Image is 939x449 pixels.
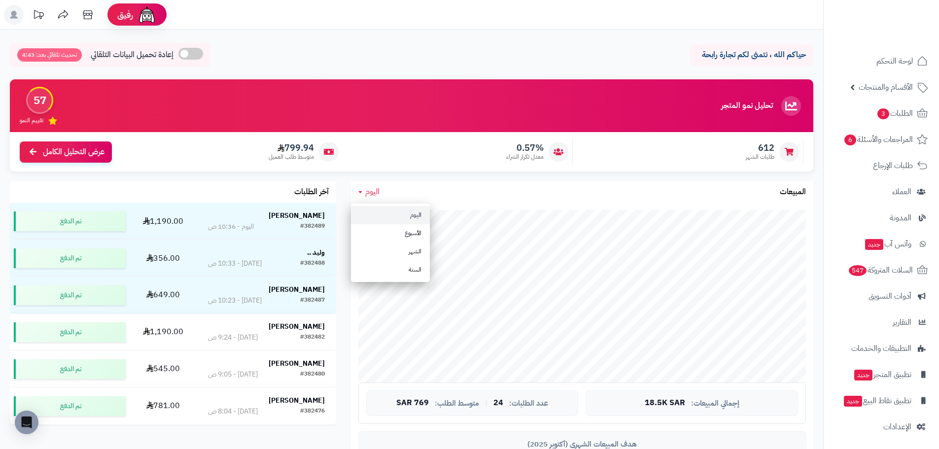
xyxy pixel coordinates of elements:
a: طلبات الإرجاع [830,154,933,177]
span: إعادة تحميل البيانات التلقائي [91,49,174,61]
div: [DATE] - 9:24 ص [208,333,258,343]
div: #382476 [300,407,325,416]
a: اليوم [351,206,430,224]
a: اليوم [358,186,380,198]
span: 612 [746,142,774,153]
span: السلات المتروكة [848,263,913,277]
span: | [485,399,487,407]
td: 356.00 [130,240,196,276]
a: تطبيق نقاط البيعجديد [830,389,933,413]
div: Open Intercom Messenger [15,411,38,434]
h3: المبيعات [780,188,806,197]
div: تم الدفع [14,248,126,268]
div: #382487 [300,296,325,306]
span: طلبات الإرجاع [873,159,913,173]
div: تم الدفع [14,396,126,416]
a: وآتس آبجديد [830,232,933,256]
strong: [PERSON_NAME] [269,358,325,369]
a: الأسبوع [351,224,430,242]
span: 18.5K SAR [645,399,685,408]
div: [DATE] - 10:23 ص [208,296,262,306]
a: لوحة التحكم [830,49,933,73]
span: التقارير [893,315,911,329]
span: تطبيق المتجر [853,368,911,381]
h3: تحليل نمو المتجر [721,102,773,110]
span: جديد [854,370,872,380]
div: [DATE] - 10:33 ص [208,259,262,269]
div: تم الدفع [14,285,126,305]
span: إجمالي المبيعات: [691,399,739,408]
span: رفيق [117,9,133,21]
span: الأقسام والمنتجات [859,80,913,94]
span: جديد [865,239,883,250]
a: المدونة [830,206,933,230]
span: أدوات التسويق [869,289,911,303]
a: المراجعات والأسئلة6 [830,128,933,151]
div: تم الدفع [14,359,126,379]
span: 799.94 [269,142,314,153]
a: العملاء [830,180,933,204]
strong: [PERSON_NAME] [269,284,325,295]
img: logo-2.png [872,7,930,28]
a: تحديثات المنصة [26,5,51,27]
span: 6 [844,134,857,145]
span: تطبيق نقاط البيع [843,394,911,408]
span: طلبات الشهر [746,153,774,161]
a: عرض التحليل الكامل [20,141,112,163]
span: متوسط طلب العميل [269,153,314,161]
p: حياكم الله ، نتمنى لكم تجارة رابحة [697,49,806,61]
a: الشهر [351,242,430,261]
strong: [PERSON_NAME] [269,210,325,221]
div: #382482 [300,333,325,343]
div: [DATE] - 8:04 ص [208,407,258,416]
div: [DATE] - 9:05 ص [208,370,258,380]
a: السنة [351,261,430,279]
a: التطبيقات والخدمات [830,337,933,360]
span: العملاء [892,185,911,199]
div: تم الدفع [14,211,126,231]
img: ai-face.png [137,5,157,25]
span: 3 [877,108,890,119]
span: المراجعات والأسئلة [843,133,913,146]
td: 1,190.00 [130,203,196,240]
div: تم الدفع [14,322,126,342]
a: تطبيق المتجرجديد [830,363,933,386]
td: 1,190.00 [130,314,196,350]
div: #382489 [300,222,325,232]
a: الطلبات3 [830,102,933,125]
span: جديد [844,396,862,407]
span: تقييم النمو [20,116,43,125]
span: 0.57% [506,142,544,153]
span: عدد الطلبات: [509,399,548,408]
span: وآتس آب [864,237,911,251]
div: اليوم - 10:36 ص [208,222,254,232]
span: المدونة [890,211,911,225]
td: 649.00 [130,277,196,313]
div: #382488 [300,259,325,269]
span: تحديث تلقائي بعد: 4:43 [17,48,82,62]
span: 24 [493,399,503,408]
h3: آخر الطلبات [294,188,329,197]
span: عرض التحليل الكامل [43,146,104,158]
a: التقارير [830,311,933,334]
strong: [PERSON_NAME] [269,321,325,332]
span: الإعدادات [883,420,911,434]
span: متوسط الطلب: [435,399,479,408]
span: لوحة التحكم [876,54,913,68]
span: معدل تكرار الشراء [506,153,544,161]
a: السلات المتروكة547 [830,258,933,282]
td: 545.00 [130,351,196,387]
strong: وليد .. [307,247,325,258]
strong: [PERSON_NAME] [269,395,325,406]
span: اليوم [365,186,380,198]
div: #382480 [300,370,325,380]
span: 769 SAR [396,399,429,408]
span: التطبيقات والخدمات [851,342,911,355]
span: 547 [848,265,867,276]
td: 781.00 [130,388,196,424]
a: أدوات التسويق [830,284,933,308]
span: الطلبات [876,106,913,120]
a: الإعدادات [830,415,933,439]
